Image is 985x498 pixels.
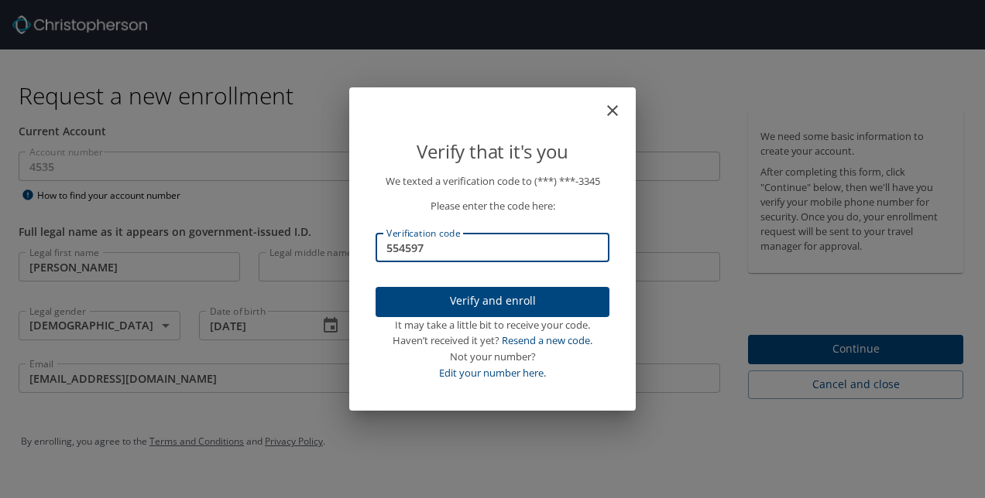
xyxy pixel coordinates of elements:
a: Resend a new code. [502,333,592,347]
div: Not your number? [376,349,609,365]
p: We texted a verification code to (***) ***- 3345 [376,173,609,189]
button: Verify and enroll [376,287,609,317]
p: Verify that it's you [376,137,609,166]
p: Please enter the code here: [376,198,609,214]
span: Verify and enroll [388,292,597,311]
button: close [611,94,630,112]
div: It may take a little bit to receive your code. [376,317,609,333]
div: Haven’t received it yet? [376,333,609,349]
a: Edit your number here. [439,366,546,380]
